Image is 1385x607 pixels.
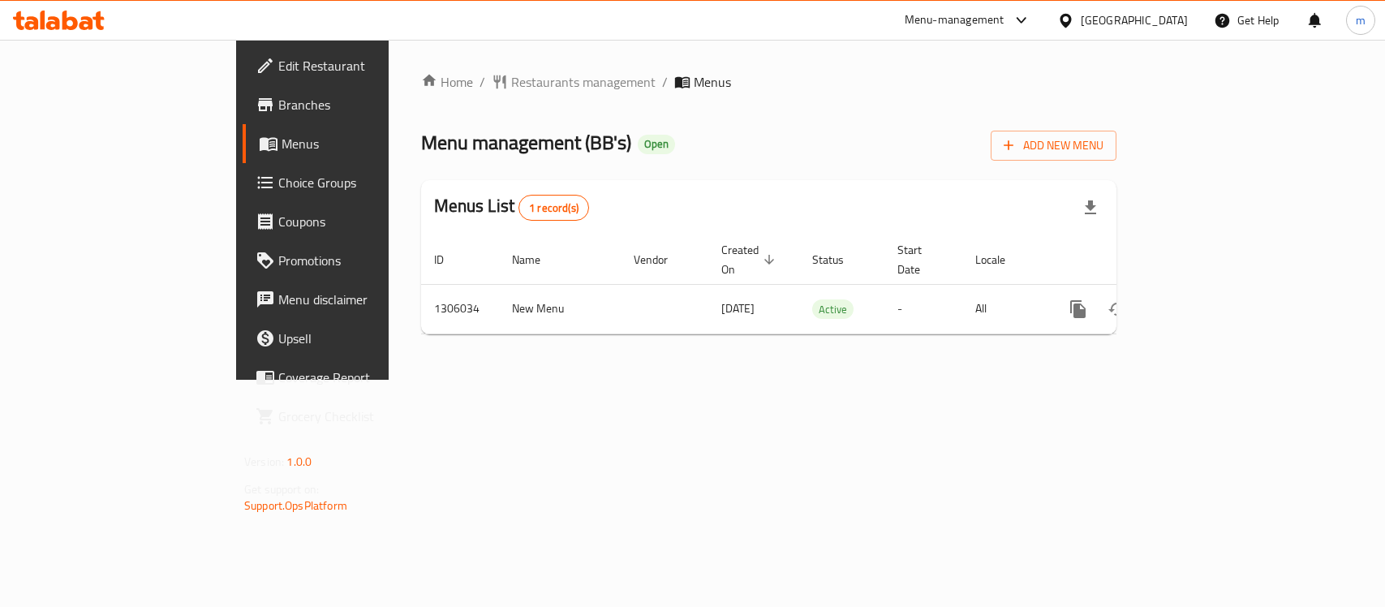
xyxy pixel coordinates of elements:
[812,300,854,319] span: Active
[991,131,1116,161] button: Add New Menu
[1046,235,1228,285] th: Actions
[512,250,561,269] span: Name
[286,451,312,472] span: 1.0.0
[243,358,467,397] a: Coverage Report
[492,72,656,92] a: Restaurants management
[243,46,467,85] a: Edit Restaurant
[962,284,1046,334] td: All
[905,11,1004,30] div: Menu-management
[421,124,631,161] span: Menu management ( BB's )
[1004,136,1103,156] span: Add New Menu
[721,240,780,279] span: Created On
[638,135,675,154] div: Open
[243,124,467,163] a: Menus
[1356,11,1366,29] span: m
[243,85,467,124] a: Branches
[243,280,467,319] a: Menu disclaimer
[278,290,454,309] span: Menu disclaimer
[499,284,621,334] td: New Menu
[975,250,1026,269] span: Locale
[244,495,347,516] a: Support.OpsPlatform
[282,134,454,153] span: Menus
[278,251,454,270] span: Promotions
[243,202,467,241] a: Coupons
[518,195,589,221] div: Total records count
[694,72,731,92] span: Menus
[1059,290,1098,329] button: more
[434,194,589,221] h2: Menus List
[243,241,467,280] a: Promotions
[243,319,467,358] a: Upsell
[1071,188,1110,227] div: Export file
[244,451,284,472] span: Version:
[244,479,319,500] span: Get support on:
[812,250,865,269] span: Status
[1081,11,1188,29] div: [GEOGRAPHIC_DATA]
[243,397,467,436] a: Grocery Checklist
[278,95,454,114] span: Branches
[480,72,485,92] li: /
[243,163,467,202] a: Choice Groups
[278,329,454,348] span: Upsell
[421,235,1228,334] table: enhanced table
[278,173,454,192] span: Choice Groups
[884,284,962,334] td: -
[519,200,588,216] span: 1 record(s)
[511,72,656,92] span: Restaurants management
[897,240,943,279] span: Start Date
[278,368,454,387] span: Coverage Report
[434,250,465,269] span: ID
[278,407,454,426] span: Grocery Checklist
[721,298,755,319] span: [DATE]
[278,212,454,231] span: Coupons
[421,72,1116,92] nav: breadcrumb
[812,299,854,319] div: Active
[278,56,454,75] span: Edit Restaurant
[638,137,675,151] span: Open
[634,250,689,269] span: Vendor
[662,72,668,92] li: /
[1098,290,1137,329] button: Change Status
